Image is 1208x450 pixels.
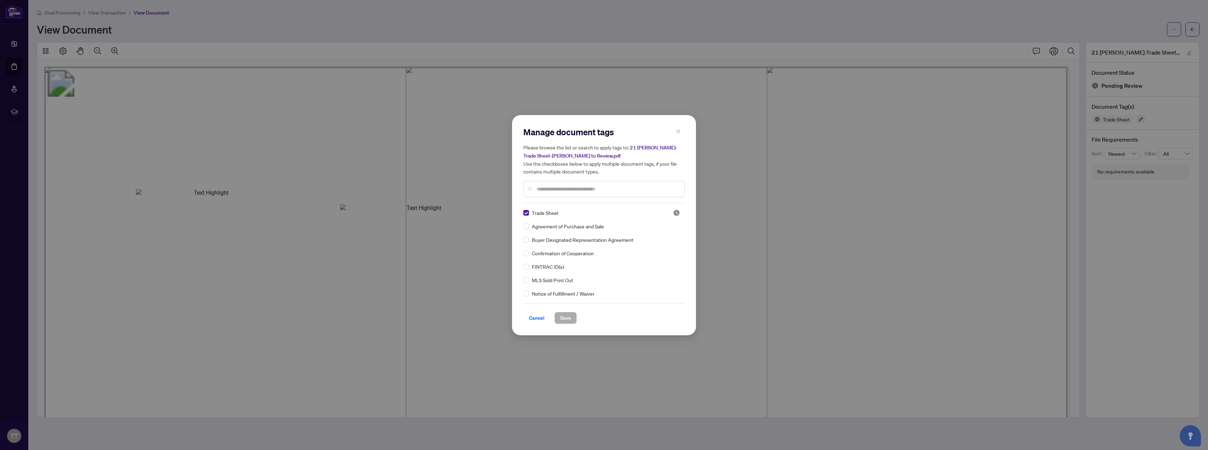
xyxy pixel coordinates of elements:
[673,209,680,216] span: Pending Review
[532,263,564,270] span: FINTRAC ID(s)
[673,209,680,216] img: status
[532,290,594,297] span: Notice of Fulfillment / Waiver
[676,129,681,134] span: close
[523,143,685,175] h5: Please browse the list or search to apply tags to: Use the checkboxes below to apply multiple doc...
[532,209,559,217] span: Trade Sheet
[523,126,685,138] h2: Manage document tags
[554,312,577,324] button: Save
[532,222,604,230] span: Agreement of Purchase and Sale
[532,276,573,284] span: MLS Sold Print Out
[1180,425,1201,446] button: Open asap
[523,144,677,159] span: 21 [PERSON_NAME]-Trade Sheet-[PERSON_NAME] to Review.pdf
[532,249,594,257] span: Confirmation of Cooperation
[523,312,550,324] button: Cancel
[532,236,633,244] span: Buyer Designated Representation Agreement
[529,312,545,324] span: Cancel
